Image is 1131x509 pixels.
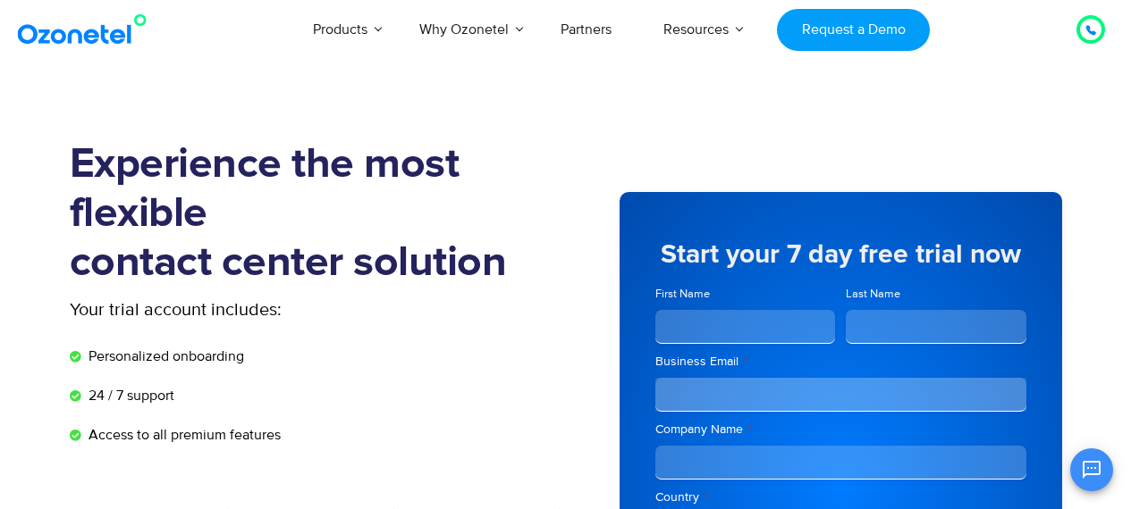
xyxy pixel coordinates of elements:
[84,346,244,367] span: Personalized onboarding
[777,9,930,51] a: Request a Demo
[846,286,1026,303] label: Last Name
[655,286,836,303] label: First Name
[655,241,1026,268] h5: Start your 7 day free trial now
[84,385,174,406] span: 24 / 7 support
[655,421,1026,438] label: Company Name
[655,353,1026,371] label: Business Email
[84,424,281,446] span: Access to all premium features
[655,488,1026,506] label: Country
[70,296,432,323] p: Your trial account includes:
[70,140,566,288] h1: Experience the most flexible contact center solution
[1070,448,1113,491] button: Open chat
